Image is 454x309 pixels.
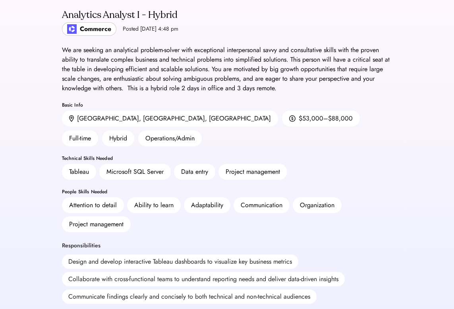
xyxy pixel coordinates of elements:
[62,189,392,194] div: People Skills Needed
[123,25,178,33] div: Posted [DATE] 4:48 pm
[134,200,174,210] div: Ability to learn
[300,200,334,210] div: Organization
[191,200,223,210] div: Adaptability
[69,167,89,177] div: Tableau
[62,156,392,161] div: Technical Skills Needed
[62,255,298,269] div: Design and develop interactive Tableau dashboards to visualize key business metrics
[69,115,74,122] img: location.svg
[80,24,111,34] div: Commerce
[62,290,317,304] div: Communicate findings clearly and concisely to both technical and non-technical audiences
[138,130,202,146] div: Operations/Admin
[62,242,100,250] div: Responsibilities
[299,114,353,123] div: $53,000–$88,000
[67,24,77,34] img: poweredbycommerce_logo.jpeg
[241,200,282,210] div: Communication
[77,114,271,123] div: [GEOGRAPHIC_DATA], [GEOGRAPHIC_DATA], [GEOGRAPHIC_DATA]
[181,167,208,177] div: Data entry
[62,45,392,93] div: We are seeking an analytical problem-solver with exceptional interpersonal savvy and consultative...
[62,272,345,286] div: Collaborate with cross-functional teams to understand reporting needs and deliver data-driven ins...
[69,200,117,210] div: Attention to detail
[289,115,296,122] img: money.svg
[62,130,98,146] div: Full-time
[62,9,178,21] div: Analytics Analyst I - Hybrid
[226,167,280,177] div: Project management
[102,130,134,146] div: Hybrid
[69,220,124,229] div: Project management
[106,167,164,177] div: Microsoft SQL Server
[62,103,392,107] div: Basic Info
